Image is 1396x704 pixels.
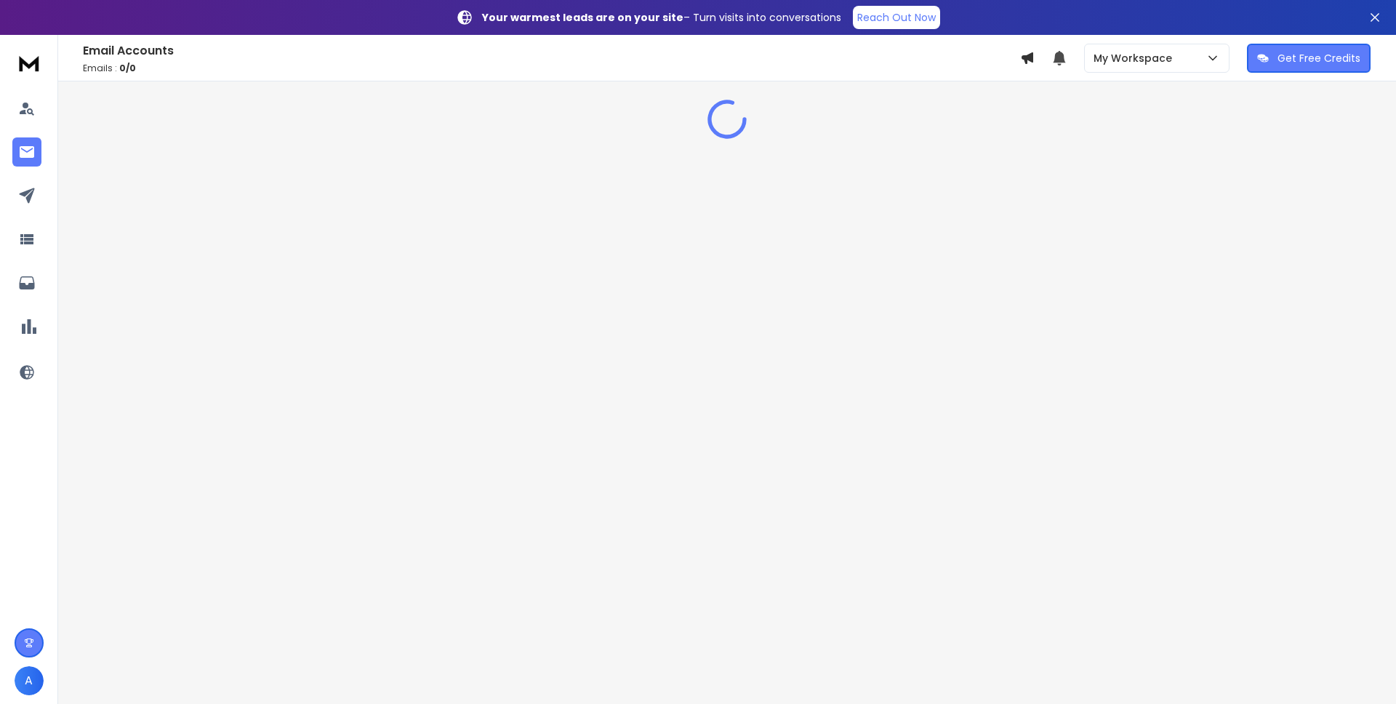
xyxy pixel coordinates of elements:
[15,49,44,76] img: logo
[482,10,683,25] strong: Your warmest leads are on your site
[119,62,136,74] span: 0 / 0
[15,666,44,695] button: A
[482,10,841,25] p: – Turn visits into conversations
[83,42,1020,60] h1: Email Accounts
[1094,51,1178,65] p: My Workspace
[857,10,936,25] p: Reach Out Now
[83,63,1020,74] p: Emails :
[1277,51,1360,65] p: Get Free Credits
[1247,44,1371,73] button: Get Free Credits
[853,6,940,29] a: Reach Out Now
